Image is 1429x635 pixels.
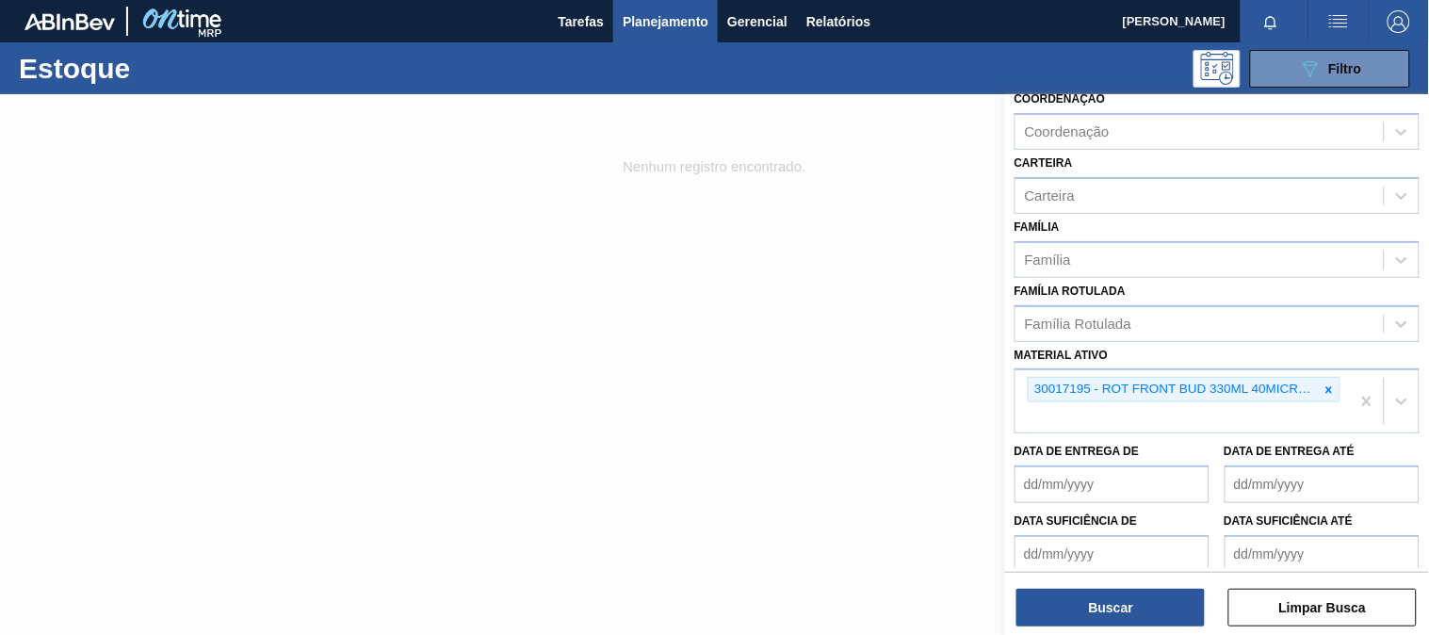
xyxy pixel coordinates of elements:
label: Família [1015,220,1060,234]
span: Relatórios [806,10,870,33]
img: TNhmsLtSVTkK8tSr43FrP2fwEKptu5GPRR3wAAAABJRU5ErkJggg== [24,13,115,30]
label: Data suficiência de [1015,514,1138,528]
span: Gerencial [727,10,788,33]
div: Coordenação [1025,124,1110,140]
input: dd/mm/yyyy [1225,535,1420,573]
img: Logout [1388,10,1410,33]
span: Tarefas [558,10,604,33]
div: Família Rotulada [1025,316,1131,332]
div: Carteira [1025,187,1075,204]
label: Data suficiência até [1225,514,1354,528]
h1: Estoque [19,57,289,79]
input: dd/mm/yyyy [1015,535,1210,573]
span: Planejamento [623,10,708,33]
button: Filtro [1250,50,1410,88]
div: Família [1025,252,1071,268]
label: Data de Entrega até [1225,445,1356,458]
div: 30017195 - ROT FRONT BUD 330ML 40MICRAS 429 [1029,378,1319,401]
label: Data de Entrega de [1015,445,1140,458]
label: Família Rotulada [1015,285,1126,298]
div: Pogramando: nenhum usuário selecionado [1194,50,1241,88]
span: Filtro [1329,61,1362,76]
label: Carteira [1015,156,1073,170]
img: userActions [1327,10,1350,33]
button: Notificações [1241,8,1301,35]
label: Coordenação [1015,92,1106,106]
input: dd/mm/yyyy [1015,465,1210,503]
input: dd/mm/yyyy [1225,465,1420,503]
label: Material ativo [1015,349,1109,362]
